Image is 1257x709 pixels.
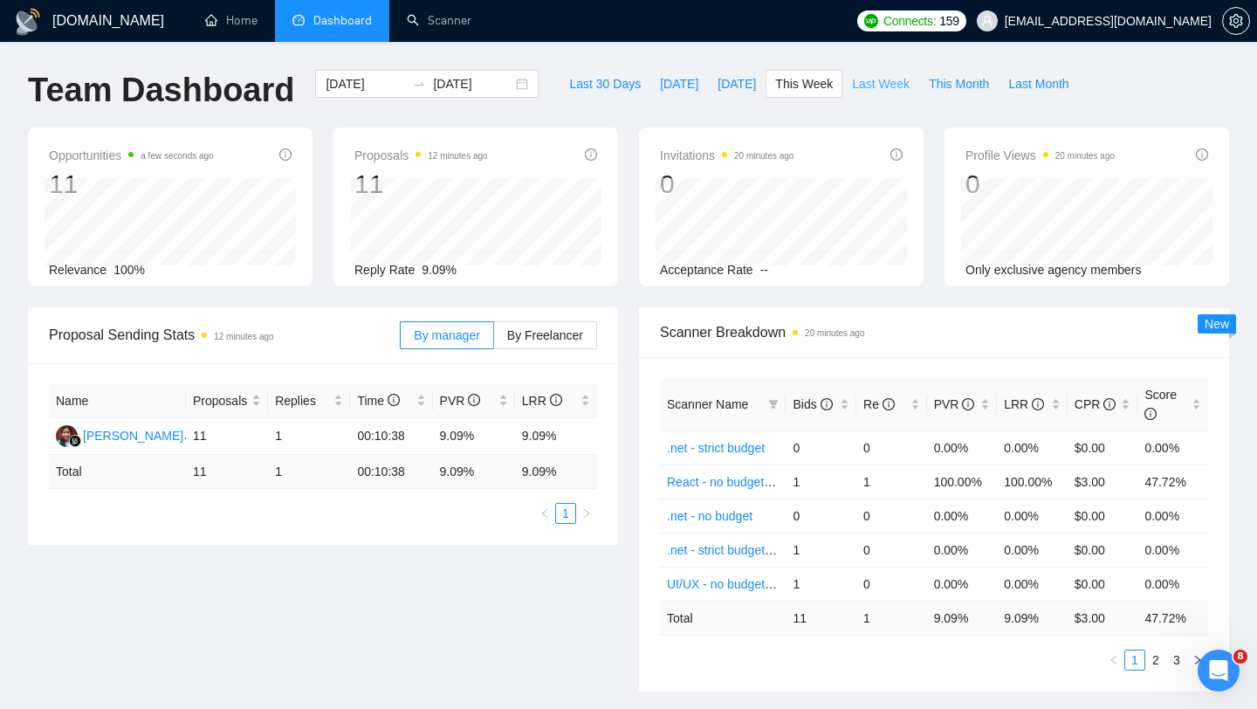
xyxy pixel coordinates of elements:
span: Replies [275,391,330,410]
span: This Week [775,74,833,93]
img: gigradar-bm.png [69,435,81,447]
td: $0.00 [1068,533,1138,567]
span: Profile Views [965,145,1115,166]
span: info-circle [1196,148,1208,161]
span: left [1109,655,1119,665]
td: 0.00% [1137,499,1208,533]
span: swap-right [412,77,426,91]
td: 9.09 % [997,601,1068,635]
span: filter [768,399,779,410]
td: 0 [856,567,927,601]
iframe: Intercom live chat [1198,650,1240,692]
div: 0 [660,168,793,201]
td: 9.09% [515,418,597,455]
time: 12 minutes ago [428,151,487,161]
td: 0.00% [927,430,998,465]
td: 00:10:38 [350,418,432,455]
li: 3 [1166,650,1187,671]
span: By manager [414,328,479,342]
td: 100.00% [997,465,1068,499]
td: 0.00% [997,499,1068,533]
a: .net - strict budget [667,441,765,455]
td: $0.00 [1068,430,1138,465]
a: homeHome [205,13,258,28]
td: 1 [786,533,856,567]
li: Next Page [576,503,597,524]
td: 1 [856,465,927,499]
span: info-circle [468,394,480,406]
li: 1 [1124,650,1145,671]
td: 100.00% [927,465,998,499]
span: [DATE] [718,74,756,93]
span: PVR [440,394,481,408]
td: 1 [786,465,856,499]
span: LRR [522,394,562,408]
td: $3.00 [1068,465,1138,499]
span: Opportunities [49,145,214,166]
td: Total [660,601,786,635]
span: info-circle [883,398,895,410]
a: 2 [1146,650,1165,670]
td: 1 [856,601,927,635]
td: 0.00% [1137,567,1208,601]
td: 11 [186,418,268,455]
td: 0 [856,430,927,465]
a: 1 [1125,650,1144,670]
span: New [1205,317,1229,331]
img: YP [56,425,78,447]
a: 1 [556,504,575,523]
a: UI/UX - no budget (Cover Letter #2) [667,577,861,591]
span: Last Week [852,74,910,93]
th: Proposals [186,384,268,418]
td: 0 [856,533,927,567]
time: 12 minutes ago [214,332,273,341]
td: 0.00% [927,499,998,533]
span: Relevance [49,263,106,277]
button: setting [1222,7,1250,35]
span: Score [1144,388,1177,421]
h1: Team Dashboard [28,70,294,111]
span: 159 [939,11,958,31]
button: [DATE] [650,70,708,98]
div: [PERSON_NAME] [83,426,183,445]
span: info-circle [388,394,400,406]
span: This Month [929,74,989,93]
td: 1 [268,418,350,455]
button: right [1187,650,1208,671]
li: Previous Page [534,503,555,524]
span: Proposals [354,145,488,166]
span: info-circle [279,148,292,161]
td: 0.00% [997,430,1068,465]
td: 11 [186,455,268,489]
li: Next Page [1187,650,1208,671]
span: info-circle [1144,408,1157,420]
span: user [981,15,993,27]
button: Last Month [999,70,1078,98]
span: PVR [934,397,975,411]
input: End date [433,74,512,93]
span: left [539,508,550,519]
button: left [1103,650,1124,671]
button: This Month [919,70,999,98]
div: 11 [49,168,214,201]
time: 20 minutes ago [1055,151,1115,161]
a: YP[PERSON_NAME] [56,428,183,442]
a: 3 [1167,650,1186,670]
td: 9.09 % [433,455,515,489]
span: filter [765,391,782,417]
td: 11 [786,601,856,635]
td: 47.72% [1137,465,1208,499]
button: Last 30 Days [560,70,650,98]
td: Total [49,455,186,489]
span: info-circle [821,398,833,410]
span: info-circle [1103,398,1116,410]
span: Scanner Breakdown [660,321,1208,343]
td: 0.00% [1137,533,1208,567]
button: right [576,503,597,524]
li: 2 [1145,650,1166,671]
button: This Week [766,70,842,98]
span: Last Month [1008,74,1068,93]
td: 47.72 % [1137,601,1208,635]
td: 0 [786,430,856,465]
div: 0 [965,168,1115,201]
